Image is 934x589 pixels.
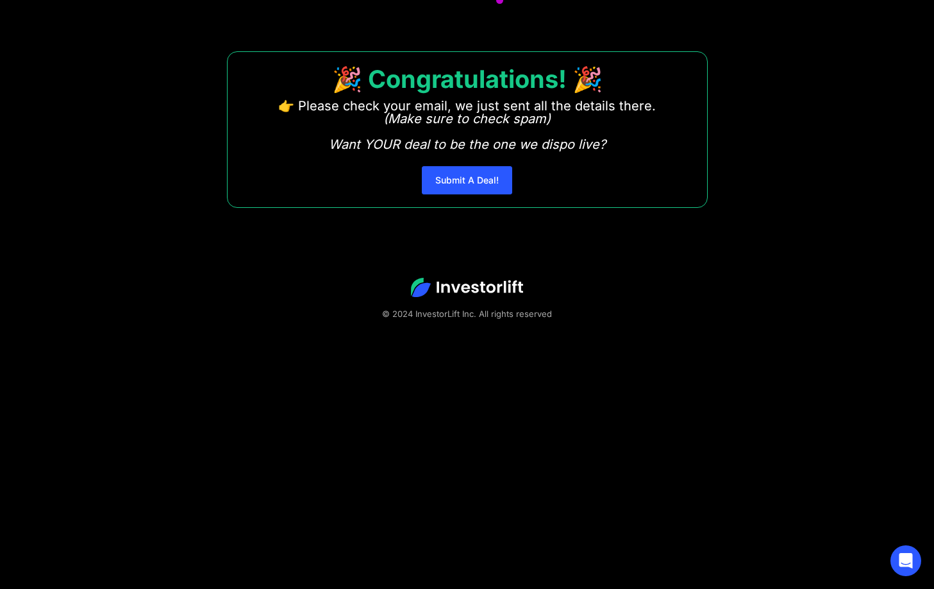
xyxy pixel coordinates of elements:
[45,307,889,320] div: © 2024 InvestorLift Inc. All rights reserved
[278,99,656,151] p: 👉 Please check your email, we just sent all the details there. ‍
[332,64,603,94] strong: 🎉 Congratulations! 🎉
[329,111,606,152] em: (Make sure to check spam) Want YOUR deal to be the one we dispo live?
[890,545,921,576] div: Open Intercom Messenger
[422,166,512,194] a: Submit A Deal!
